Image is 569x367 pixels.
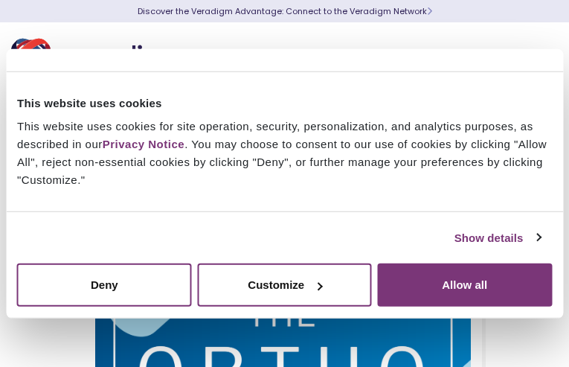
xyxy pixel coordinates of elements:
button: Allow all [377,264,552,307]
a: Show details [454,229,541,246]
button: Toggle Navigation Menu [524,39,547,77]
div: This website uses cookies for site operation, security, personalization, and analytics purposes, ... [17,118,552,189]
a: Privacy Notice [103,138,184,150]
div: This website uses cookies [17,94,552,112]
button: Customize [197,264,372,307]
img: Veradigm logo [11,33,190,83]
a: Discover the Veradigm Advantage: Connect to the Veradigm NetworkLearn More [138,5,432,17]
button: Deny [17,264,192,307]
span: Learn More [427,5,432,17]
